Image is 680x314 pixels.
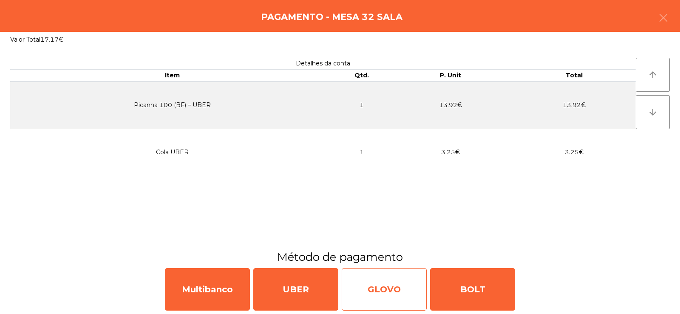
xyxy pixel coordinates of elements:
th: Qtd. [335,70,389,82]
button: arrow_upward [636,58,670,92]
div: Multibanco [165,268,250,311]
i: arrow_downward [648,107,658,117]
th: Total [512,70,636,82]
div: UBER [253,268,338,311]
td: 1 [335,82,389,129]
h3: Método de pagamento [6,249,674,265]
td: Cola UBER [10,129,335,175]
td: Picanha 100 (BF) – UBER [10,82,335,129]
h4: Pagamento - Mesa 32 Sala [261,11,402,23]
th: Item [10,70,335,82]
span: 17.17€ [40,36,63,43]
i: arrow_upward [648,70,658,80]
td: 13.92€ [389,82,513,129]
div: GLOVO [342,268,427,311]
td: 13.92€ [512,82,636,129]
td: 1 [335,129,389,175]
div: BOLT [430,268,515,311]
th: P. Unit [389,70,513,82]
button: arrow_downward [636,95,670,129]
td: 3.25€ [512,129,636,175]
span: Detalhes da conta [296,59,350,67]
span: Valor Total [10,36,40,43]
td: 3.25€ [389,129,513,175]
